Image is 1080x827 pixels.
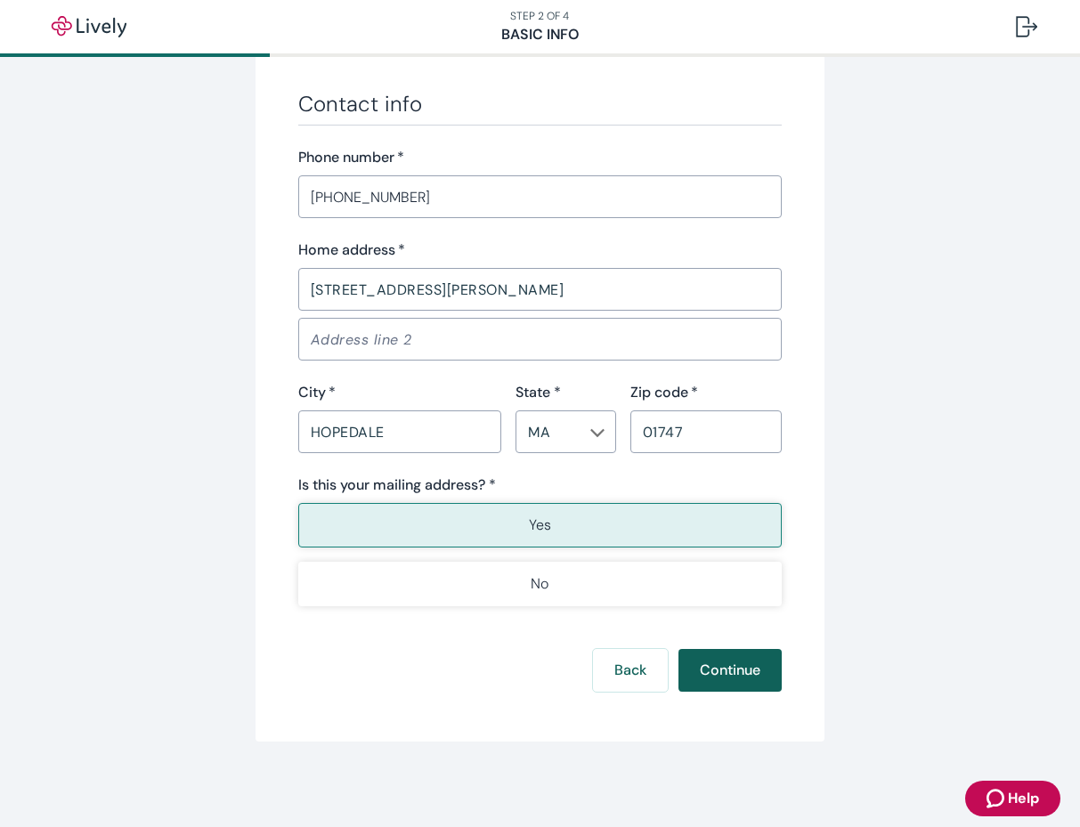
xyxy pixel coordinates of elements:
[298,562,783,606] button: No
[1002,5,1052,48] button: Log out
[516,382,561,403] label: State *
[521,419,581,444] input: --
[987,788,1008,809] svg: Zendesk support icon
[298,414,502,450] input: City
[298,179,783,215] input: (555) 555-5555
[39,16,139,37] img: Lively
[529,515,551,536] p: Yes
[678,649,782,692] button: Continue
[630,382,698,403] label: Zip code
[531,573,548,595] p: No
[1008,788,1039,809] span: Help
[298,321,783,357] input: Address line 2
[593,649,668,692] button: Back
[589,424,606,442] button: Open
[630,414,783,450] input: Zip code
[298,147,404,168] label: Phone number
[298,239,405,261] label: Home address
[298,503,783,547] button: Yes
[298,382,336,403] label: City
[590,426,605,440] svg: Chevron icon
[298,91,783,118] h3: Contact info
[298,474,496,496] label: Is this your mailing address? *
[965,781,1060,816] button: Zendesk support iconHelp
[298,272,783,307] input: Address line 1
